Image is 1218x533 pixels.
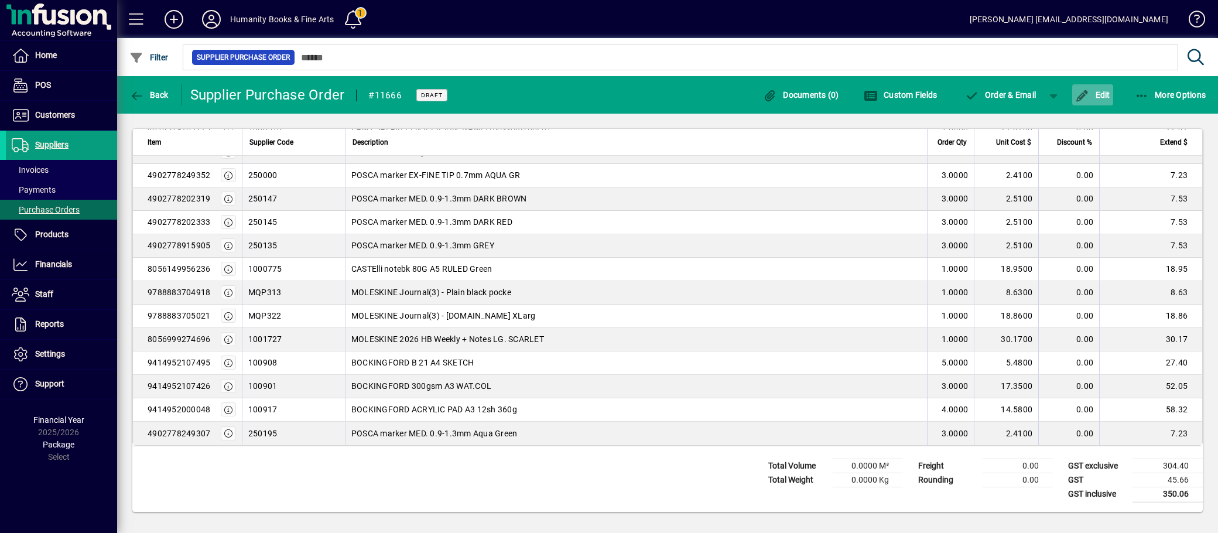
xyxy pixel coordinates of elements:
td: MQP313 [242,281,345,305]
td: 17.3500 [974,375,1038,398]
td: 350.06 [1133,487,1203,501]
app-page-header-button: Back [117,84,182,105]
div: 4902778249352 [148,169,210,181]
button: Edit [1072,84,1113,105]
span: Home [35,50,57,60]
a: POS [6,71,117,100]
td: MQP322 [242,305,345,328]
td: 7.23 [1099,164,1202,187]
span: Staff [35,289,53,299]
td: 1.0000 [927,281,974,305]
a: Home [6,41,117,70]
td: 8.6300 [974,281,1038,305]
td: 0.00 [1038,305,1099,328]
span: Documents (0) [763,90,839,100]
span: Discount % [1057,135,1092,148]
span: POSCA marker MED. 0.9-1.3mm GREY [351,240,494,251]
a: Customers [6,101,117,130]
td: 52.05 [1099,375,1202,398]
div: Supplier Purchase Order [190,86,345,104]
td: 3.0000 [927,211,974,234]
span: Order Qty [938,135,967,148]
td: 18.9500 [974,258,1038,281]
span: Financial Year [33,415,84,425]
a: Staff [6,280,117,309]
td: GST exclusive [1062,459,1133,473]
td: 30.17 [1099,328,1202,351]
td: 3.0000 [927,234,974,258]
span: Edit [1075,90,1110,100]
div: [PERSON_NAME] [EMAIL_ADDRESS][DOMAIN_NAME] [970,10,1168,29]
a: Invoices [6,160,117,180]
span: Purchase Orders [12,205,80,214]
td: GST [1062,473,1133,487]
div: 8056999274696 [148,333,210,345]
span: MOLESKINE Journal(3) - [DOMAIN_NAME] XLarg [351,310,536,322]
td: 7.53 [1099,234,1202,258]
span: Extend $ [1160,135,1188,148]
td: 0.00 [1038,375,1099,398]
span: Draft [421,91,443,99]
span: Supplier Purchase Order [197,52,290,63]
td: 0.00 [1038,164,1099,187]
span: POSCA marker MED. 0.9-1.3mm DARK BROWN [351,193,527,204]
td: 0.00 [1038,211,1099,234]
td: 45.66 [1133,473,1203,487]
div: 4902778202319 [148,193,210,204]
span: Filter [129,53,169,62]
td: 3.0000 [927,187,974,211]
span: Customers [35,110,75,119]
td: GST inclusive [1062,487,1133,501]
td: Total Weight [762,473,833,487]
td: 100908 [242,351,345,375]
div: #11666 [368,86,402,105]
a: Products [6,220,117,250]
a: Financials [6,250,117,279]
td: 250135 [242,234,345,258]
span: Financials [35,259,72,269]
td: 250000 [242,164,345,187]
td: 1.0000 [927,328,974,351]
td: 0.0000 M³ [833,459,903,473]
td: 58.32 [1099,398,1202,422]
td: 100917 [242,398,345,422]
td: 0.00 [1038,234,1099,258]
td: 3.0000 [927,164,974,187]
span: Description [353,135,388,148]
td: 14.5800 [974,398,1038,422]
td: 0.0000 Kg [833,473,903,487]
span: Support [35,379,64,388]
td: 2.5100 [974,211,1038,234]
span: More Options [1135,90,1206,100]
td: 27.40 [1099,351,1202,375]
td: 8.63 [1099,281,1202,305]
td: 250195 [242,422,345,445]
td: 0.00 [1038,281,1099,305]
a: Purchase Orders [6,200,117,220]
span: Unit Cost $ [996,135,1031,148]
button: Back [126,84,172,105]
td: 0.00 [1038,398,1099,422]
span: MOLESKINE 2026 HB Weekly + Notes LG. SCARLET [351,333,544,345]
td: 2.5100 [974,187,1038,211]
span: BOCKINGFORD B 21 A4 SKETCH [351,357,474,368]
a: Knowledge Base [1180,2,1203,40]
td: 0.00 [1038,328,1099,351]
td: 0.00 [1038,422,1099,445]
button: Add [155,9,193,30]
span: Suppliers [35,140,69,149]
span: POSCA marker EX-FINE TIP 0.7mm AQUA GR [351,169,521,181]
div: 9414952107495 [148,357,210,368]
td: 1000775 [242,258,345,281]
span: Package [43,440,74,449]
td: 3.0000 [927,422,974,445]
span: MOLESKINE Journal(3) - Plain black pocke [351,286,511,298]
div: 4902778915905 [148,240,210,251]
span: POSCA marker MED. 0.9-1.3mm Aqua Green [351,428,518,439]
td: 250145 [242,211,345,234]
td: 7.23 [1099,422,1202,445]
span: BOCKINGFORD 300gsm A3 WAT.COL [351,380,491,392]
span: POSCA marker MED. 0.9-1.3mm DARK RED [351,216,512,228]
td: 250147 [242,187,345,211]
span: POS [35,80,51,90]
